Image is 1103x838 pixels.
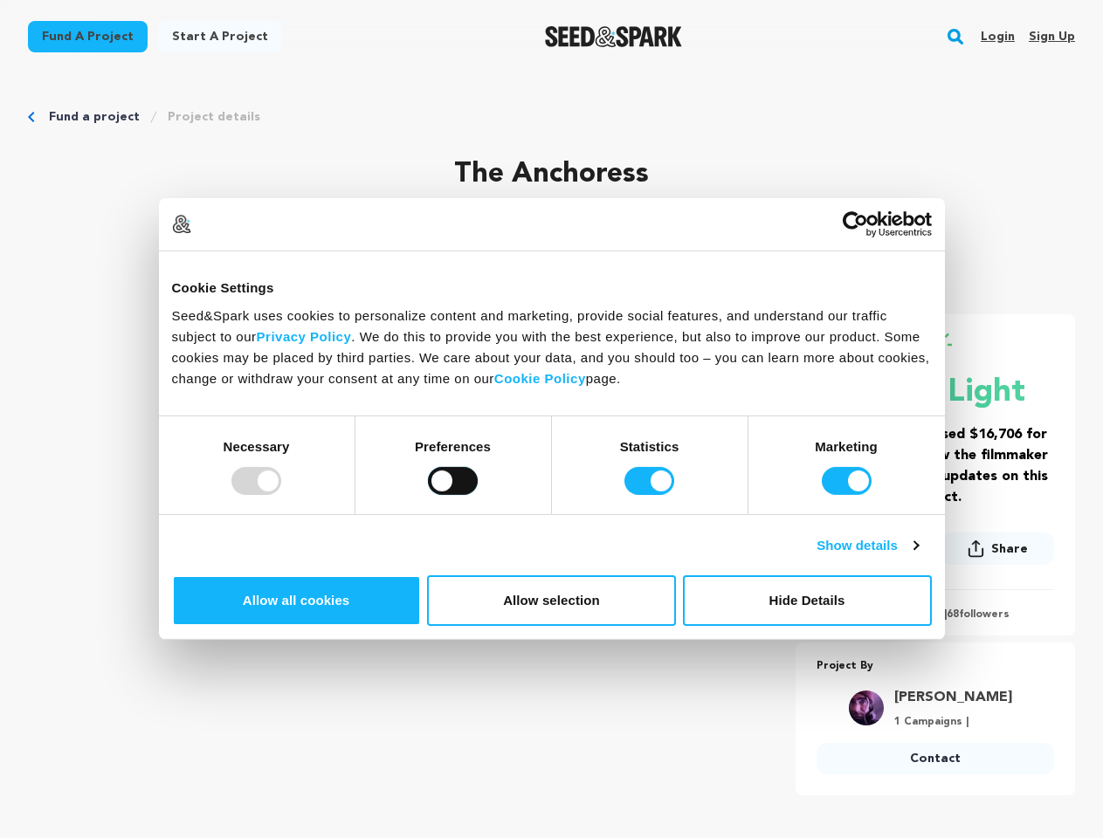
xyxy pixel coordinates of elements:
[894,715,1012,729] p: 1 Campaigns |
[28,21,148,52] a: Fund a project
[224,438,290,453] strong: Necessary
[981,23,1015,51] a: Login
[158,21,282,52] a: Start a project
[849,690,884,725] img: deddf558f06dc4ad.jpg
[133,265,970,286] p: In medieval [GEOGRAPHIC_DATA], a young woman pursues holy solitude in the wild -- something unhol...
[947,609,959,620] span: 68
[817,535,918,556] a: Show details
[172,305,932,388] div: Seed&Spark uses cookies to personalize content and marketing, provide social features, and unders...
[941,532,1054,565] button: Share
[415,438,491,453] strong: Preferences
[427,575,676,626] button: Allow selection
[545,26,682,47] a: Seed&Spark Homepage
[257,328,352,343] a: Privacy Policy
[815,438,878,453] strong: Marketing
[168,108,260,126] a: Project details
[172,575,421,626] button: Allow all cookies
[894,687,1012,708] a: Goto Fisher Matthew profile
[28,154,1075,196] p: The Anchoress
[172,215,191,234] img: logo
[817,656,1054,677] p: Project By
[494,370,586,385] a: Cookie Policy
[172,278,932,299] div: Cookie Settings
[28,230,1075,251] p: Horror, Drama
[620,438,679,453] strong: Statistics
[545,26,682,47] img: Seed&Spark Logo Dark Mode
[991,540,1028,558] span: Share
[683,575,932,626] button: Hide Details
[1029,23,1075,51] a: Sign up
[28,108,1075,126] div: Breadcrumb
[941,532,1054,572] span: Share
[28,209,1075,230] p: [GEOGRAPHIC_DATA], [US_STATE] | Film Short
[817,743,1054,774] a: Contact
[49,108,140,126] a: Fund a project
[779,211,932,237] a: Usercentrics Cookiebot - opens in a new window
